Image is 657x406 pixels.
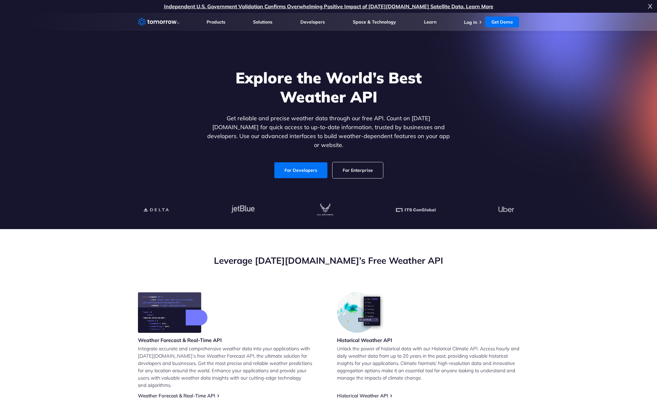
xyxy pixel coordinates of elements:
a: For Developers [274,162,327,178]
a: Products [207,19,225,25]
a: Historical Weather API [337,393,388,399]
p: Get reliable and precise weather data through our free API. Count on [DATE][DOMAIN_NAME] for quic... [206,114,451,150]
a: Weather Forecast & Real-Time API [138,393,215,399]
a: Developers [300,19,325,25]
h3: Weather Forecast & Real-Time API [138,337,222,344]
p: Integrate accurate and comprehensive weather data into your applications with [DATE][DOMAIN_NAME]... [138,345,320,389]
h3: Historical Weather API [337,337,392,344]
h2: Leverage [DATE][DOMAIN_NAME]’s Free Weather API [138,255,519,267]
a: Solutions [253,19,272,25]
a: Get Demo [485,17,519,27]
h1: Explore the World’s Best Weather API [206,68,451,106]
a: Space & Technology [353,19,396,25]
a: Independent U.S. Government Validation Confirms Overwhelming Positive Impact of [DATE][DOMAIN_NAM... [164,3,493,10]
a: Learn [424,19,436,25]
a: Log In [464,19,477,25]
a: For Enterprise [332,162,383,178]
a: Home link [138,17,179,27]
p: Unlock the power of historical data with our Historical Climate API. Access hourly and daily weat... [337,345,519,381]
